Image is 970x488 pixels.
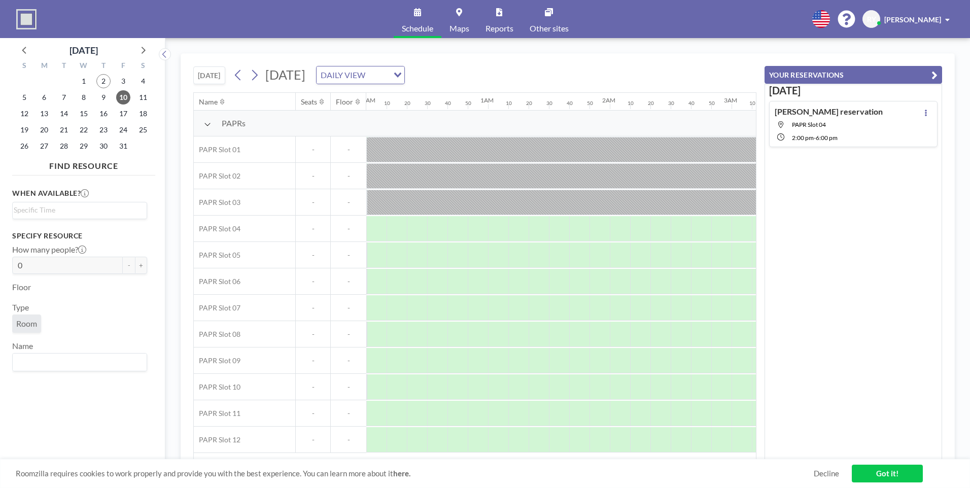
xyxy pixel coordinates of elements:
[123,257,135,274] button: -
[331,356,366,365] span: -
[194,303,240,312] span: PAPR Slot 07
[12,282,31,292] label: Floor
[317,66,404,84] div: Search for option
[526,100,532,107] div: 20
[628,100,634,107] div: 10
[15,60,34,73] div: S
[296,330,330,339] span: -
[724,96,737,104] div: 3AM
[814,469,839,478] a: Decline
[136,107,150,121] span: Saturday, October 18, 2025
[331,171,366,181] span: -
[136,74,150,88] span: Saturday, October 4, 2025
[17,90,31,104] span: Sunday, October 5, 2025
[16,319,37,328] span: Room
[12,302,29,312] label: Type
[648,100,654,107] div: 20
[57,123,71,137] span: Tuesday, October 21, 2025
[709,100,715,107] div: 50
[116,90,130,104] span: Friday, October 10, 2025
[77,74,91,88] span: Wednesday, October 1, 2025
[12,231,147,240] h3: Specify resource
[769,84,938,97] h3: [DATE]
[57,107,71,121] span: Tuesday, October 14, 2025
[17,107,31,121] span: Sunday, October 12, 2025
[116,107,130,121] span: Friday, October 17, 2025
[116,139,130,153] span: Friday, October 31, 2025
[96,107,111,121] span: Thursday, October 16, 2025
[296,145,330,154] span: -
[199,97,218,107] div: Name
[13,354,147,371] div: Search for option
[116,74,130,88] span: Friday, October 3, 2025
[296,277,330,286] span: -
[792,121,826,128] span: PAPR Slot 04
[135,257,147,274] button: +
[425,100,431,107] div: 30
[296,303,330,312] span: -
[384,100,390,107] div: 10
[265,67,305,82] span: [DATE]
[54,60,74,73] div: T
[193,66,225,84] button: [DATE]
[331,303,366,312] span: -
[194,171,240,181] span: PAPR Slot 02
[133,60,153,73] div: S
[74,60,94,73] div: W
[331,145,366,154] span: -
[331,277,366,286] span: -
[12,341,33,351] label: Name
[37,139,51,153] span: Monday, October 27, 2025
[688,100,695,107] div: 40
[331,382,366,392] span: -
[749,100,755,107] div: 10
[336,97,353,107] div: Floor
[331,409,366,418] span: -
[331,224,366,233] span: -
[331,330,366,339] span: -
[506,100,512,107] div: 10
[12,157,155,171] h4: FIND RESOURCE
[668,100,674,107] div: 30
[884,15,941,24] span: [PERSON_NAME]
[194,277,240,286] span: PAPR Slot 06
[814,134,816,142] span: -
[530,24,569,32] span: Other sites
[194,382,240,392] span: PAPR Slot 10
[57,139,71,153] span: Tuesday, October 28, 2025
[331,251,366,260] span: -
[465,100,471,107] div: 50
[296,251,330,260] span: -
[194,356,240,365] span: PAPR Slot 09
[16,469,814,478] span: Roomzilla requires cookies to work properly and provide you with the best experience. You can lea...
[602,96,615,104] div: 2AM
[331,435,366,444] span: -
[222,118,246,128] span: PAPRs
[867,15,876,24] span: RY
[96,123,111,137] span: Thursday, October 23, 2025
[77,123,91,137] span: Wednesday, October 22, 2025
[331,198,366,207] span: -
[77,107,91,121] span: Wednesday, October 15, 2025
[14,356,141,369] input: Search for option
[296,198,330,207] span: -
[136,123,150,137] span: Saturday, October 25, 2025
[13,202,147,218] div: Search for option
[93,60,113,73] div: T
[296,435,330,444] span: -
[301,97,317,107] div: Seats
[816,134,838,142] span: 6:00 PM
[296,171,330,181] span: -
[77,139,91,153] span: Wednesday, October 29, 2025
[852,465,923,482] a: Got it!
[37,90,51,104] span: Monday, October 6, 2025
[57,90,71,104] span: Tuesday, October 7, 2025
[587,100,593,107] div: 50
[37,123,51,137] span: Monday, October 20, 2025
[368,68,388,82] input: Search for option
[296,224,330,233] span: -
[296,382,330,392] span: -
[16,9,37,29] img: organization-logo
[404,100,410,107] div: 20
[486,24,513,32] span: Reports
